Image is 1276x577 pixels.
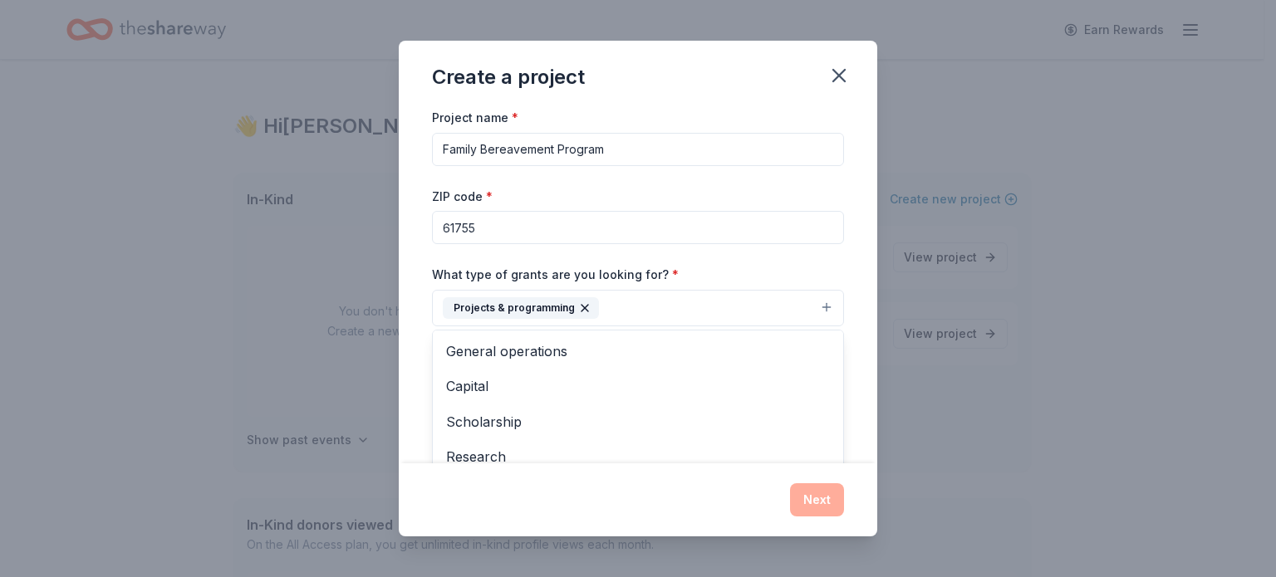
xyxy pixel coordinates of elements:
button: Projects & programming [432,290,844,326]
span: Research [446,446,830,467]
div: Projects & programming [443,297,599,319]
div: Projects & programming [432,330,844,529]
span: Scholarship [446,411,830,433]
span: Capital [446,375,830,397]
span: General operations [446,340,830,362]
